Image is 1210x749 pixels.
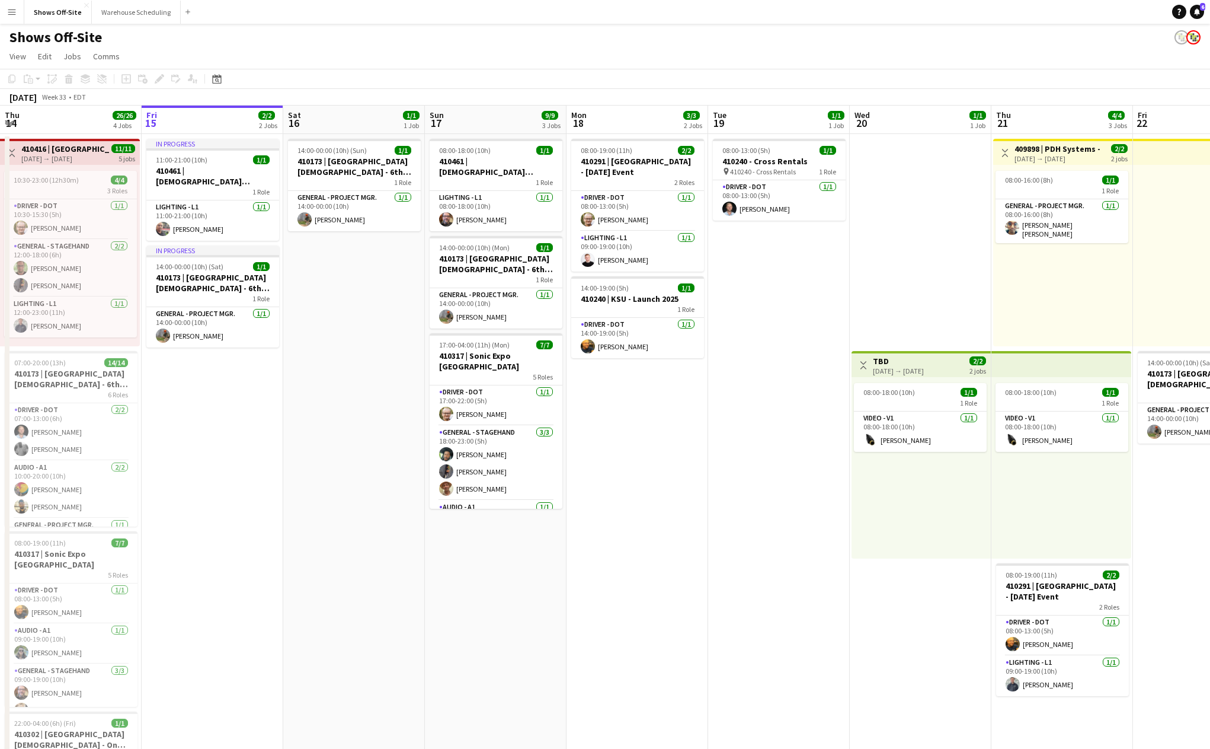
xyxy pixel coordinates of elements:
span: 08:00-19:00 (11h) [1006,570,1057,579]
app-job-card: 14:00-19:00 (5h)1/1410240 | KSU - Launch 20251 RoleDriver - DOT1/114:00-19:00 (5h)[PERSON_NAME] [571,276,704,358]
a: View [5,49,31,64]
div: 17:00-04:00 (11h) (Mon)7/7410317 | Sonic Expo [GEOGRAPHIC_DATA]5 RolesDriver - DOT1/117:00-22:00 ... [430,333,562,509]
div: 08:00-18:00 (10h)1/1410461 | [DEMOGRAPHIC_DATA][GEOGRAPHIC_DATA]1 RoleLighting - L11/108:00-18:00... [430,139,562,231]
div: 08:00-18:00 (10h)1/11 RoleVideo - V11/108:00-18:00 (10h)[PERSON_NAME] [854,383,987,452]
div: 08:00-19:00 (11h)2/2410291 | [GEOGRAPHIC_DATA] - [DATE] Event2 RolesDriver - DOT1/108:00-13:00 (5... [996,563,1129,696]
span: 3 Roles [107,186,127,195]
a: 6 [1190,5,1204,19]
span: 1/1 [253,155,270,164]
span: 2/2 [258,111,275,120]
h3: 410173 | [GEOGRAPHIC_DATA][DEMOGRAPHIC_DATA] - 6th Grade Fall Camp FFA 2025 [288,156,421,177]
div: 1 Job [828,121,844,130]
app-card-role: Lighting - L11/112:00-23:00 (11h)[PERSON_NAME] [4,297,137,337]
span: 2/2 [678,146,694,155]
app-user-avatar: Labor Coordinator [1186,30,1201,44]
app-card-role: Driver - DOT1/108:00-13:00 (5h)[PERSON_NAME] [996,616,1129,656]
app-card-role: General - Project Mgr.1/1 [5,518,137,559]
span: Thu [996,110,1011,120]
a: Comms [88,49,124,64]
h1: Shows Off-Site [9,28,102,46]
app-card-role: General - Stagehand3/318:00-23:00 (5h)[PERSON_NAME][PERSON_NAME][PERSON_NAME] [430,426,562,501]
span: 17:00-04:00 (11h) (Mon) [439,340,510,349]
span: 1/1 [820,146,836,155]
app-card-role: Driver - DOT1/110:30-15:30 (5h)[PERSON_NAME] [4,199,137,240]
app-card-role: Audio - A12/210:00-20:00 (10h)[PERSON_NAME][PERSON_NAME] [5,461,137,518]
span: Wed [854,110,870,120]
app-job-card: 07:00-20:00 (13h)14/14410173 | [GEOGRAPHIC_DATA][DEMOGRAPHIC_DATA] - 6th Grade Fall Camp FFA 2025... [5,351,137,527]
div: 1 Job [970,121,985,130]
app-card-role: Driver - DOT1/108:00-13:00 (5h)[PERSON_NAME] [571,191,704,231]
span: 2 Roles [674,178,694,187]
div: 1 Job [404,121,419,130]
h3: 410240 - Cross Rentals [713,156,846,167]
span: 07:00-20:00 (13h) [14,358,66,367]
h3: TBD [873,356,924,366]
app-card-role: Video - V11/108:00-18:00 (10h)[PERSON_NAME] [995,412,1128,452]
span: 08:00-18:00 (10h) [1005,388,1057,397]
span: 2/2 [1103,570,1119,579]
app-card-role: Driver - DOT2/207:00-13:00 (6h)[PERSON_NAME][PERSON_NAME] [5,403,137,461]
div: 3 Jobs [542,121,561,130]
span: 1 Role [536,275,553,284]
app-job-card: 08:00-16:00 (8h)1/11 RoleGeneral - Project Mgr.1/108:00-16:00 (8h)[PERSON_NAME] [PERSON_NAME] [995,171,1128,243]
app-card-role: General - Project Mgr.1/114:00-00:00 (10h)[PERSON_NAME] [146,307,279,348]
h3: 410416 | [GEOGRAPHIC_DATA][DEMOGRAPHIC_DATA] - [GEOGRAPHIC_DATA] [21,144,110,154]
div: In progress14:00-00:00 (10h) (Sat)1/1410173 | [GEOGRAPHIC_DATA][DEMOGRAPHIC_DATA] - 6th Grade Fal... [146,246,279,348]
span: 1/1 [969,111,986,120]
span: 7/7 [536,340,553,349]
span: 14:00-00:00 (10h) (Sun) [297,146,367,155]
span: 17 [428,116,444,130]
span: 1/1 [1102,176,1119,184]
div: 4 Jobs [113,121,136,130]
span: 11/11 [111,144,135,153]
span: 11:00-21:00 (10h) [156,155,207,164]
a: Jobs [59,49,86,64]
span: 6 Roles [108,390,128,399]
div: [DATE] → [DATE] [1014,154,1103,163]
app-card-role: Video - V11/108:00-18:00 (10h)[PERSON_NAME] [854,412,987,452]
h3: 410317 | Sonic Expo [GEOGRAPHIC_DATA] [5,549,137,570]
span: 1/1 [536,146,553,155]
h3: 410240 | KSU - Launch 2025 [571,294,704,304]
span: 22 [1136,116,1147,130]
app-job-card: 08:00-18:00 (10h)1/11 RoleVideo - V11/108:00-18:00 (10h)[PERSON_NAME] [995,383,1128,452]
a: Edit [33,49,56,64]
app-card-role: Lighting - L11/109:00-19:00 (10h)[PERSON_NAME] [571,231,704,272]
span: 1/1 [403,111,420,120]
span: Sat [288,110,301,120]
app-job-card: 14:00-00:00 (10h) (Sun)1/1410173 | [GEOGRAPHIC_DATA][DEMOGRAPHIC_DATA] - 6th Grade Fall Camp FFA ... [288,139,421,231]
span: 1/1 [678,283,694,292]
div: 2 jobs [1111,153,1128,163]
h3: 410173 | [GEOGRAPHIC_DATA][DEMOGRAPHIC_DATA] - 6th Grade Fall Camp FFA 2025 [430,253,562,275]
span: 1/1 [1102,388,1119,397]
span: 22:00-04:00 (6h) (Fri) [14,719,76,728]
button: Warehouse Scheduling [92,1,181,24]
span: 14:00-19:00 (5h) [581,283,629,292]
span: 1 Role [677,305,694,314]
button: Shows Off-Site [24,1,92,24]
span: 1/1 [536,243,553,252]
span: 1/1 [828,111,844,120]
span: 1 Role [1102,186,1119,195]
span: 20 [853,116,870,130]
span: 08:00-16:00 (8h) [1005,176,1053,184]
span: 6 [1200,3,1205,11]
span: 19 [711,116,726,130]
div: 08:00-19:00 (11h)2/2410291 | [GEOGRAPHIC_DATA] - [DATE] Event2 RolesDriver - DOT1/108:00-13:00 (5... [571,139,704,272]
app-card-role: Audio - A11/1 [430,501,562,541]
h3: 410173 | [GEOGRAPHIC_DATA][DEMOGRAPHIC_DATA] - 6th Grade Fall Camp FFA 2025 [146,272,279,294]
span: 1 Role [252,294,270,303]
app-card-role: Driver - DOT1/108:00-13:00 (5h)[PERSON_NAME] [5,584,137,624]
span: 14:00-00:00 (10h) (Mon) [439,243,510,252]
span: 1 Role [252,187,270,196]
span: 410240 - Cross Rentals [730,167,796,176]
span: 9/9 [542,111,558,120]
app-job-card: In progress11:00-21:00 (10h)1/1410461 | [DEMOGRAPHIC_DATA][GEOGRAPHIC_DATA]1 RoleLighting - L11/1... [146,139,279,241]
span: Tue [713,110,726,120]
span: 1 Role [960,399,977,407]
app-card-role: Lighting - L11/109:00-19:00 (10h)[PERSON_NAME] [996,656,1129,696]
div: 2 Jobs [259,121,277,130]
